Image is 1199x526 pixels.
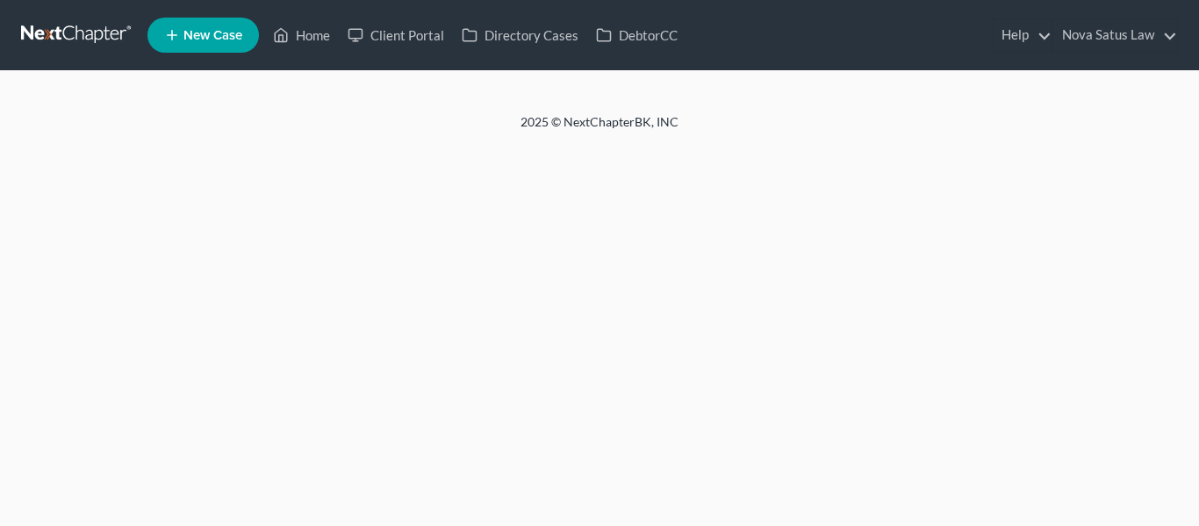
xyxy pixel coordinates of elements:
[99,113,1100,145] div: 2025 © NextChapterBK, INC
[453,19,587,51] a: Directory Cases
[147,18,259,53] new-legal-case-button: New Case
[1053,19,1177,51] a: Nova Satus Law
[587,19,686,51] a: DebtorCC
[339,19,453,51] a: Client Portal
[264,19,339,51] a: Home
[993,19,1052,51] a: Help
